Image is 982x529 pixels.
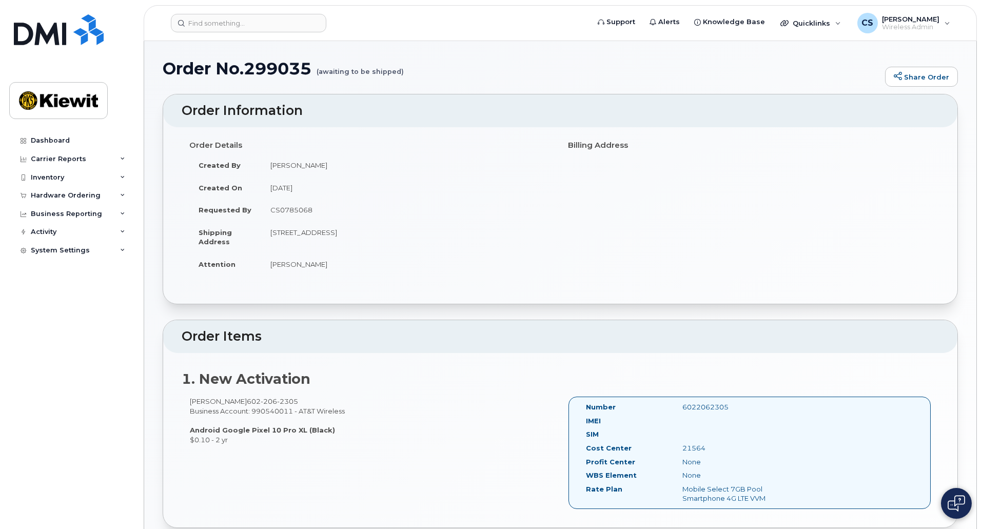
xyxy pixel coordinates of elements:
label: WBS Element [586,471,637,480]
td: [PERSON_NAME] [261,154,553,177]
small: (awaiting to be shipped) [317,60,404,75]
h4: Order Details [189,141,553,150]
div: Mobile Select 7GB Pool Smartphone 4G LTE VVM [675,484,810,503]
label: Rate Plan [586,484,622,494]
strong: Android Google Pixel 10 Pro XL (Black) [190,426,335,434]
label: IMEI [586,416,601,426]
img: Open chat [948,495,965,512]
strong: Requested By [199,206,251,214]
div: [PERSON_NAME] Business Account: 990540011 - AT&T Wireless $0.10 - 2 yr [182,397,560,444]
div: None [675,471,810,480]
div: None [675,457,810,467]
a: Share Order [885,67,958,87]
label: SIM [586,429,599,439]
span: 602 [247,397,298,405]
div: 6022062305 [675,402,810,412]
h2: Order Items [182,329,939,344]
label: Profit Center [586,457,635,467]
strong: Attention [199,260,235,268]
span: 2305 [277,397,298,405]
strong: Created On [199,184,242,192]
label: Number [586,402,616,412]
h2: Order Information [182,104,939,118]
strong: Shipping Address [199,228,232,246]
strong: 1. New Activation [182,370,310,387]
h4: Billing Address [568,141,931,150]
div: 21564 [675,443,810,453]
td: [PERSON_NAME] [261,253,553,276]
td: [STREET_ADDRESS] [261,221,553,253]
span: 206 [261,397,277,405]
td: CS0785068 [261,199,553,221]
td: [DATE] [261,177,553,199]
strong: Created By [199,161,241,169]
label: Cost Center [586,443,632,453]
h1: Order No.299035 [163,60,880,77]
